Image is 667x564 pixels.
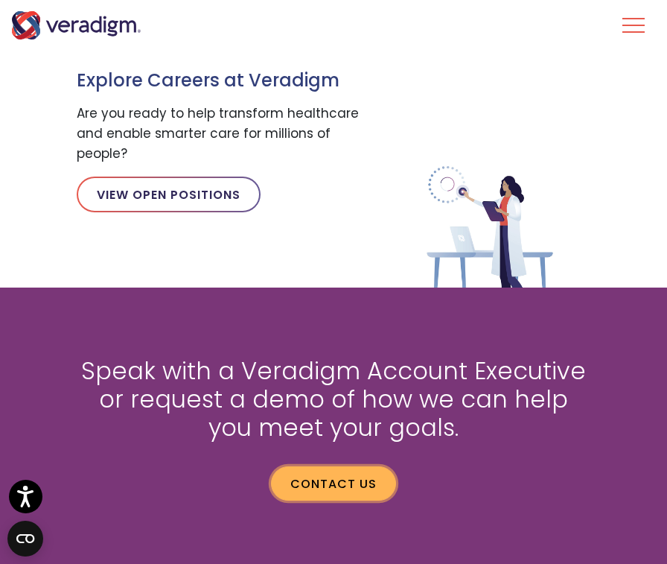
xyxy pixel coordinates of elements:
a: Contact us [271,466,396,501]
img: Veradigm logo [11,11,141,39]
p: Are you ready to help transform healthcare and enable smarter care for millions of people? [77,104,367,165]
h3: Explore Careers at Veradigm [77,70,367,92]
h2: Speak with a Veradigm Account Executive or request a demo of how we can help you meet your goals. [77,357,590,443]
button: Toggle Navigation Menu [622,6,645,45]
a: View Open Positions [77,177,261,212]
button: Open CMP widget [7,521,43,557]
